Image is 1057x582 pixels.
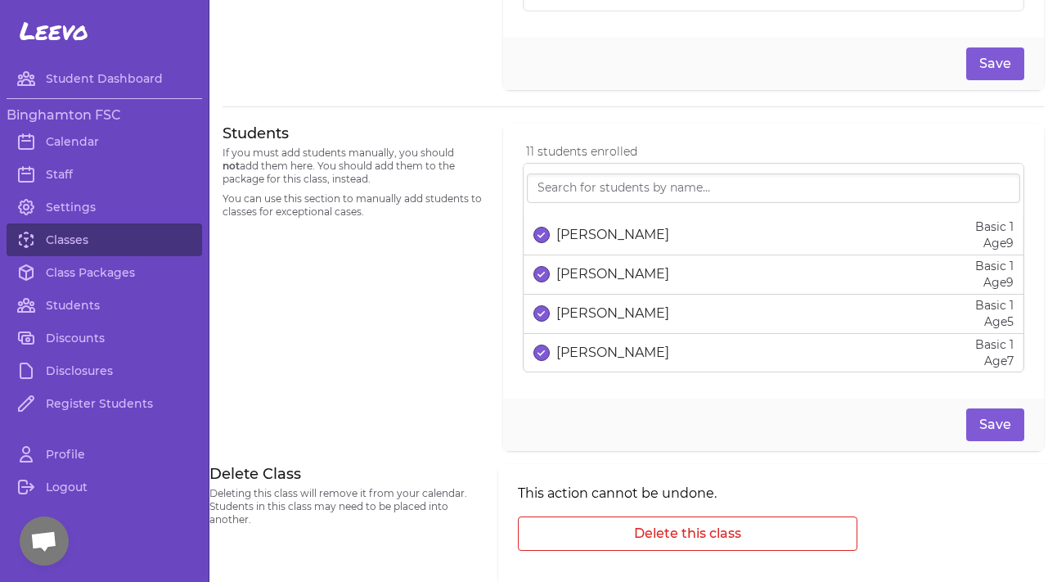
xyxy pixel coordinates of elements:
a: Classes [7,223,202,256]
button: select date [533,227,550,243]
a: Class Packages [7,256,202,289]
p: Basic 1 [975,258,1014,274]
p: You can use this section to manually add students to classes for exceptional cases. [223,192,484,219]
p: Age 5 [975,314,1014,330]
h3: Binghamton FSC [7,106,202,125]
p: 11 students enrolled [526,143,1024,160]
a: Staff [7,158,202,191]
p: [PERSON_NAME] [556,264,669,284]
p: [PERSON_NAME] [556,343,669,363]
p: Age 9 [975,274,1014,291]
p: Basic 1 [975,219,1014,235]
h3: Delete Class [209,464,479,484]
a: Students [7,289,202,322]
a: Settings [7,191,202,223]
a: Logout [7,471,202,503]
a: Disclosures [7,354,202,387]
p: Age 7 [975,353,1014,369]
a: Register Students [7,387,202,420]
a: Calendar [7,125,202,158]
span: not [223,160,240,172]
p: Basic 1 [975,297,1014,314]
h3: Students [223,124,484,143]
a: Discounts [7,322,202,354]
button: select date [533,266,550,282]
p: [PERSON_NAME] [556,304,669,323]
button: Delete this class [518,517,857,551]
p: Basic 1 [975,336,1014,353]
span: Leevo [20,16,88,46]
button: select date [533,345,550,361]
p: [PERSON_NAME] [556,225,669,245]
button: Save [966,47,1024,80]
p: If you must add students manually, you should add them here. You should add them to the package f... [223,147,484,186]
button: select date [533,305,550,322]
button: Save [966,408,1024,441]
p: This action cannot be undone. [518,484,857,503]
p: Age 9 [975,235,1014,251]
input: Search for students by name... [527,174,1020,203]
p: Deleting this class will remove it from your calendar. Students in this class may need to be plac... [209,487,479,526]
a: Profile [7,438,202,471]
div: Open chat [20,517,69,566]
a: Student Dashboard [7,62,202,95]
